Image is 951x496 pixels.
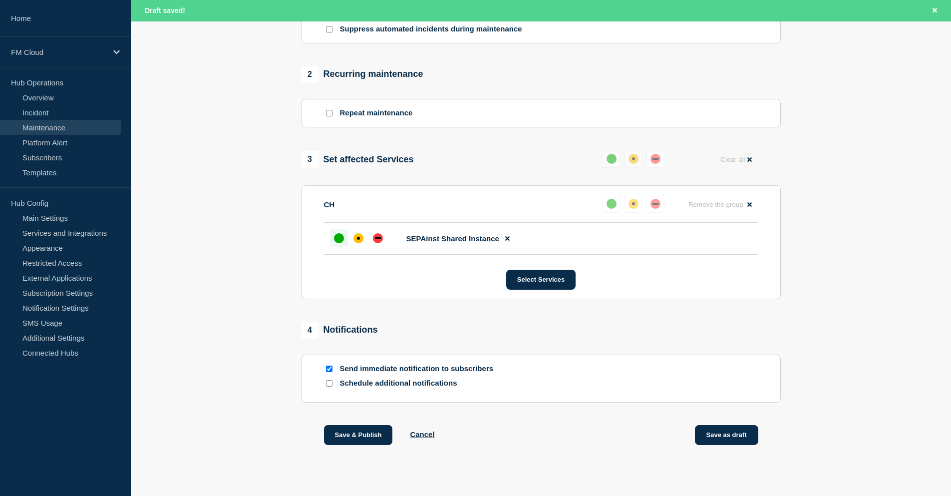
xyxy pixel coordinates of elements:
[326,110,332,116] input: Repeat maintenance
[650,154,660,164] div: down
[334,233,344,243] div: up
[629,154,638,164] div: affected
[625,195,642,213] button: affected
[302,151,318,168] span: 3
[326,366,332,372] input: Send immediate notification to subscribers
[373,233,383,243] div: down
[340,364,500,374] p: Send immediate notification to subscribers
[607,154,617,164] div: up
[326,380,332,387] input: Schedule additional notifications
[607,199,617,209] div: up
[324,425,393,445] button: Save & Publish
[326,26,332,32] input: Suppress automated incidents during maintenance
[302,66,423,83] div: Recurring maintenance
[324,200,335,209] p: CH
[11,48,107,56] p: FM Cloud
[302,66,318,83] span: 2
[340,379,500,388] p: Schedule additional notifications
[145,6,185,14] span: Draft saved!
[625,150,642,168] button: affected
[406,234,499,243] span: SEPAinst Shared Instance
[646,195,664,213] button: down
[646,150,664,168] button: down
[340,24,522,34] p: Suppress automated incidents during maintenance
[302,322,318,339] span: 4
[506,270,576,290] button: Select Services
[302,322,378,339] div: Notifications
[603,195,621,213] button: up
[629,199,638,209] div: affected
[682,195,758,214] button: Remove the group
[302,151,414,168] div: Set affected Services
[340,108,413,118] p: Repeat maintenance
[929,5,941,16] button: Close banner
[353,233,363,243] div: affected
[603,150,621,168] button: up
[714,150,758,169] button: Clear all
[410,430,434,439] button: Cancel
[650,199,660,209] div: down
[688,201,743,208] span: Remove the group
[695,425,758,445] button: Save as draft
